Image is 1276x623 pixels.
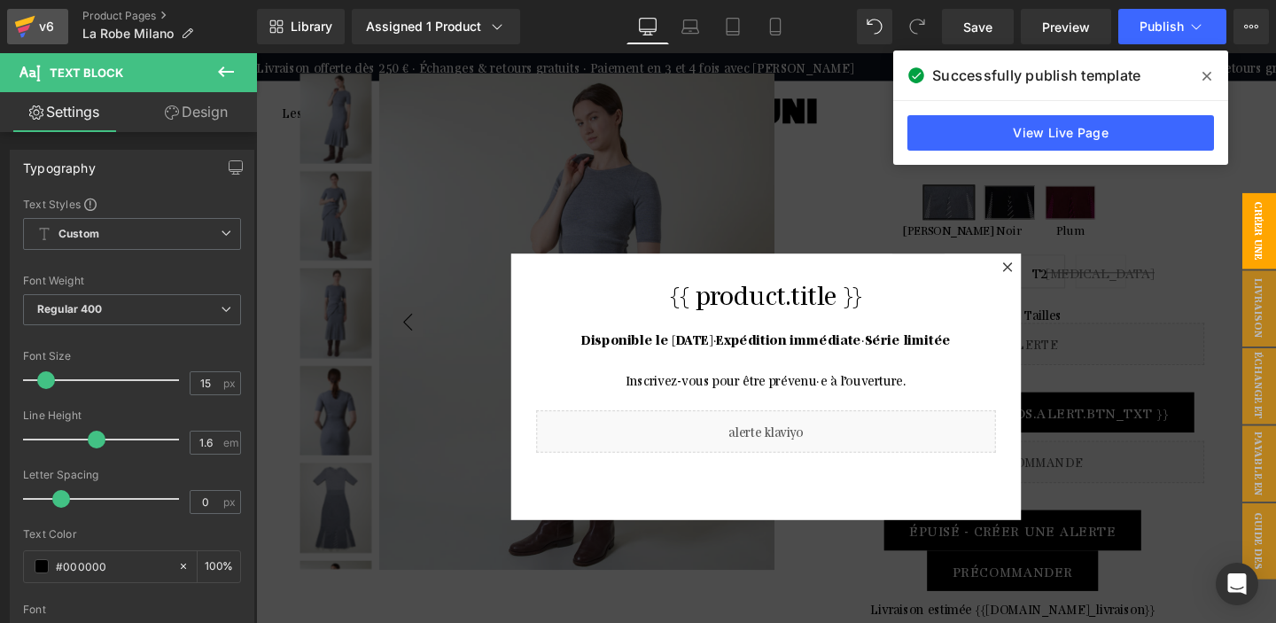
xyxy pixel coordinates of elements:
div: v6 [35,15,58,38]
p: Inscrivez-vous pour être prévenu·e à l’ouverture. [295,332,778,354]
strong: Disponible le [DATE] [342,292,480,308]
a: v6 [7,9,68,44]
a: View Live Page [907,115,1214,151]
a: Laptop [669,9,712,44]
a: New Library [257,9,345,44]
div: Line Height [23,409,241,422]
div: Typography [23,151,96,175]
span: px [223,496,238,508]
a: Design [132,92,261,132]
span: Publish [1140,19,1184,34]
span: Successfully publish template [932,65,1140,86]
span: px [223,378,238,389]
div: Text Color [23,528,241,541]
div: Font Weight [23,275,241,287]
a: Preview [1021,9,1111,44]
strong: Expédition immédiate [484,292,636,308]
span: Preview [1042,18,1090,36]
strong: Série limitée [640,292,730,308]
div: Assigned 1 Product [366,18,506,35]
span: livraison offerte [1001,229,1072,308]
span: Library [291,19,332,35]
a: Desktop [626,9,669,44]
div: Text Styles [23,197,241,211]
h1: {{ product.title }} [295,237,778,269]
span: CRÉER UNE ALERTE [1001,147,1072,227]
span: Text Block [50,66,123,80]
span: échange et retour [1001,310,1072,390]
div: Open Intercom Messenger [1216,563,1258,605]
button: Undo [857,9,892,44]
b: Custom [58,227,99,242]
button: More [1233,9,1269,44]
input: Color [56,557,169,576]
span: em [223,437,238,448]
div: Font Size [23,350,241,362]
a: Mobile [754,9,797,44]
p: · · [295,290,778,332]
a: Product Pages [82,9,257,23]
span: Guide des tailles [1001,473,1072,553]
b: Regular 400 [37,302,103,315]
div: % [198,551,240,582]
div: Font [23,604,241,616]
button: Redo [899,9,935,44]
a: Tablet [712,9,754,44]
span: La Robe Milano [82,27,174,41]
div: Letter Spacing [23,469,241,481]
span: Payable en 3X [1001,392,1072,471]
span: Save [963,18,992,36]
button: Publish [1118,9,1226,44]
